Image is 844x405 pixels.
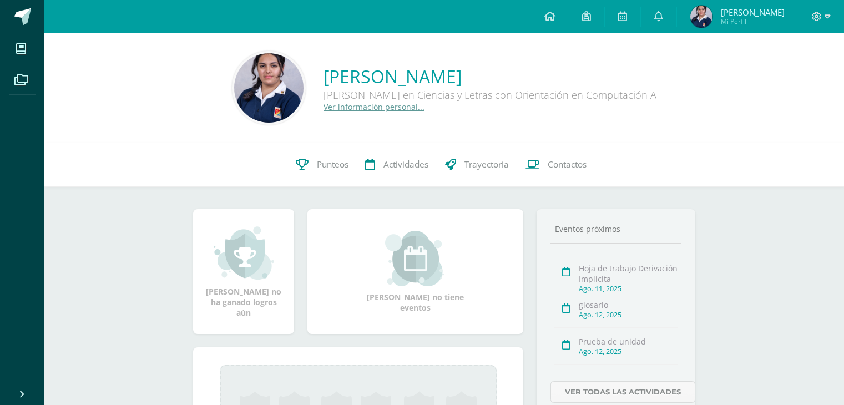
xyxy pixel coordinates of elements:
img: 832bce097784c517455ad66caa4c68f5.png [690,6,712,28]
div: [PERSON_NAME] en Ciencias y Letras con Orientación en Computación A [324,88,656,102]
a: Trayectoria [437,143,517,187]
span: Punteos [317,159,348,170]
img: event_small.png [385,231,446,286]
div: Ago. 12, 2025 [579,310,678,320]
span: Contactos [548,159,587,170]
a: [PERSON_NAME] [324,64,656,88]
span: Mi Perfil [721,17,785,26]
a: Contactos [517,143,595,187]
img: achievement_small.png [214,225,274,281]
div: [PERSON_NAME] no tiene eventos [360,231,471,313]
div: Eventos próximos [550,224,681,234]
a: Actividades [357,143,437,187]
a: Ver información personal... [324,102,424,112]
img: 383f53a78f4f06dcc8dfec628b892760.png [234,53,304,123]
a: Punteos [287,143,357,187]
span: Trayectoria [464,159,509,170]
span: Actividades [383,159,428,170]
div: [PERSON_NAME] no ha ganado logros aún [204,225,283,318]
span: [PERSON_NAME] [721,7,785,18]
div: Ago. 12, 2025 [579,347,678,356]
div: Ago. 11, 2025 [579,284,678,293]
div: glosario [579,300,678,310]
div: Prueba de unidad [579,336,678,347]
div: Hoja de trabajo Derivación Implícita [579,263,678,284]
a: Ver todas las actividades [550,381,695,403]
